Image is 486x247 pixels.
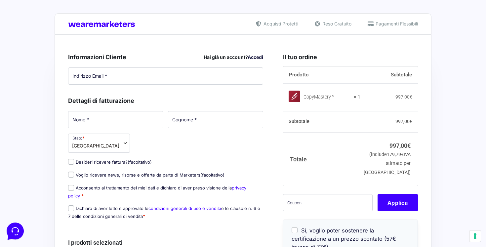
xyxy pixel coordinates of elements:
th: Subtotale [360,66,418,84]
input: Cognome * [168,111,263,128]
input: Sì, voglio poter sostenere la certificazione a un prezzo scontato (57€ invece di 77€) [292,227,298,233]
bdi: 997,00 [389,142,411,149]
button: Aiuto [86,186,127,201]
button: Messaggi [46,186,87,201]
th: Totale [283,132,361,185]
span: Le tue conversazioni [11,26,56,32]
img: dark [11,37,24,50]
strong: × 1 [354,94,360,101]
a: privacy policy [68,185,246,198]
button: Applica [378,194,418,211]
iframe: Customerly Messenger Launcher [5,221,25,241]
input: Acconsento al trattamento dei miei dati e dichiaro di aver preso visione dellaprivacy policy [68,185,74,191]
span: 179,79 [387,152,404,157]
input: Cerca un articolo... [15,96,108,103]
th: Prodotto [283,66,361,84]
span: Reso Gratuito [321,20,351,27]
input: Voglio ricevere news, risorse e offerte da parte di Marketers(facoltativo) [68,172,74,178]
img: dark [21,37,34,50]
h3: I prodotti selezionati [68,238,263,247]
span: (facoltativo) [128,159,152,165]
label: Dichiaro di aver letto e approvato le e le clausole n. 6 e 7 delle condizioni generali di vendita [68,206,260,219]
img: CopyMastery ³ [289,91,300,102]
bdi: 997,00 [395,119,412,124]
span: € [410,94,412,100]
input: Dichiaro di aver letto e approvato lecondizioni generali di uso e venditae le clausole n. 6 e 7 d... [68,205,74,211]
h3: Informazioni Cliente [68,53,263,62]
button: Inizia una conversazione [11,56,122,69]
input: Coupon [283,194,373,211]
span: Inizia una conversazione [43,60,98,65]
span: Trova una risposta [11,82,52,87]
h2: Ciao da Marketers 👋 [5,5,111,16]
span: € [410,119,412,124]
span: € [401,152,404,157]
label: Desideri ricevere fattura? [68,159,152,165]
small: (include IVA stimato per [GEOGRAPHIC_DATA]) [364,152,411,175]
bdi: 997,00 [395,94,412,100]
label: Acconsento al trattamento dei miei dati e dichiaro di aver preso visione della [68,185,246,198]
p: Messaggi [57,195,75,201]
span: Acquisti Protetti [262,20,298,27]
button: Le tue preferenze relative al consenso per le tecnologie di tracciamento [469,230,481,242]
button: Home [5,186,46,201]
input: Indirizzo Email * [68,67,263,85]
span: (facoltativo) [200,172,224,178]
div: CopyMastery ³ [304,94,350,101]
input: Desideri ricevere fattura?(facoltativo) [68,159,74,165]
span: Pagamenti Flessibili [374,20,418,27]
img: dark [32,37,45,50]
span: Stato [68,134,130,153]
h3: Il tuo ordine [283,53,418,62]
span: Italia [72,142,119,149]
a: Accedi [248,54,263,60]
a: Apri Centro Assistenza [70,82,122,87]
p: Home [20,195,31,201]
div: Hai già un account? [204,54,263,61]
th: Subtotale [283,111,361,133]
a: condizioni generali di uso e vendita [148,206,221,211]
p: Aiuto [102,195,111,201]
label: Voglio ricevere news, risorse e offerte da parte di Marketers [68,172,224,178]
input: Nome * [68,111,163,128]
h3: Dettagli di fatturazione [68,96,263,105]
span: € [407,142,411,149]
